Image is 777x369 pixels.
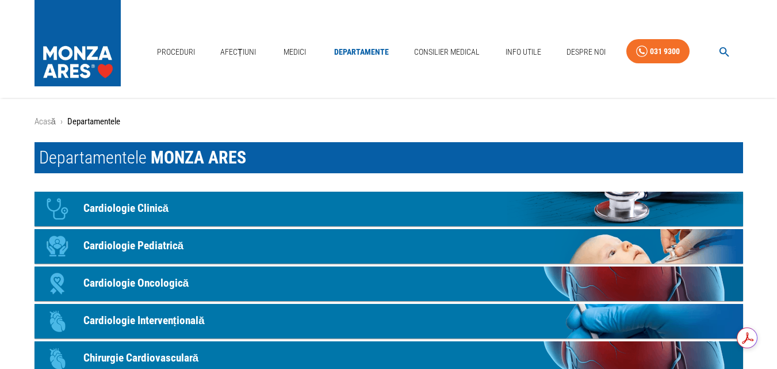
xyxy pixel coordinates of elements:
div: Icon [40,192,75,226]
a: IconCardiologie Intervențională [35,304,743,338]
a: Medici [277,40,313,64]
a: IconCardiologie Clinică [35,192,743,226]
a: IconCardiologie Oncologică [35,267,743,301]
a: IconCardiologie Pediatrică [35,229,743,264]
a: Acasă [35,116,56,127]
div: Icon [40,267,75,301]
p: Cardiologie Intervențională [83,313,205,329]
div: Icon [40,304,75,338]
span: MONZA ARES [151,147,246,168]
p: Departamentele [67,115,120,128]
li: › [60,115,63,128]
div: Icon [40,229,75,264]
a: Despre Noi [562,40,610,64]
nav: breadcrumb [35,115,743,128]
p: Cardiologie Pediatrică [83,238,184,254]
p: Cardiologie Clinică [83,200,169,217]
a: Proceduri [152,40,200,64]
div: 031 9300 [650,44,680,59]
a: Consilier Medical [409,40,484,64]
a: Afecțiuni [216,40,261,64]
a: Info Utile [501,40,546,64]
h1: Departamentele [35,142,743,173]
a: Departamente [330,40,393,64]
p: Chirurgie Cardiovasculară [83,350,199,367]
p: Cardiologie Oncologică [83,275,189,292]
a: 031 9300 [626,39,690,64]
